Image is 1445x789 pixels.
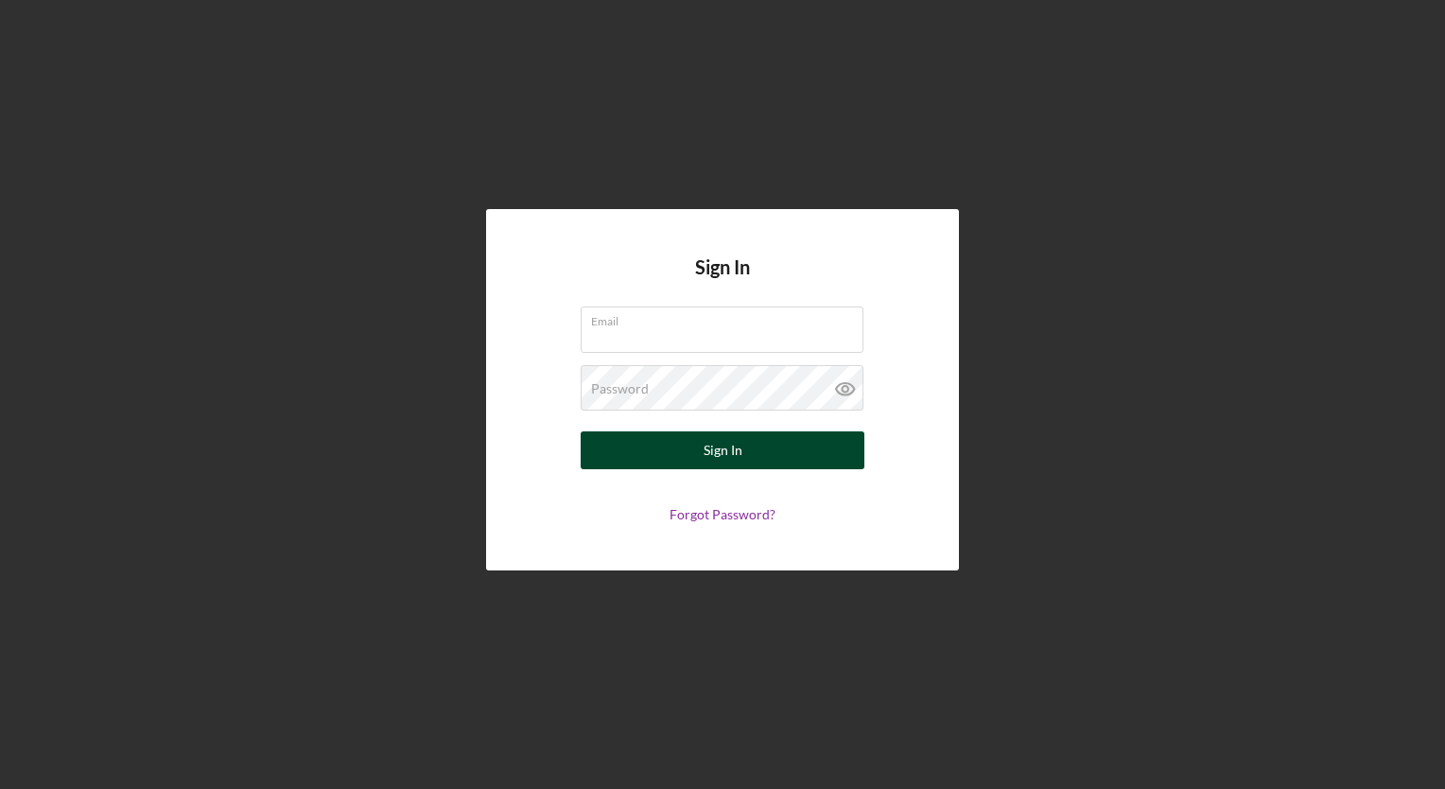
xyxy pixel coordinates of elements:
h4: Sign In [695,256,750,307]
a: Forgot Password? [670,506,775,522]
div: Sign In [704,431,742,469]
label: Password [591,381,649,396]
label: Email [591,307,863,328]
button: Sign In [581,431,864,469]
